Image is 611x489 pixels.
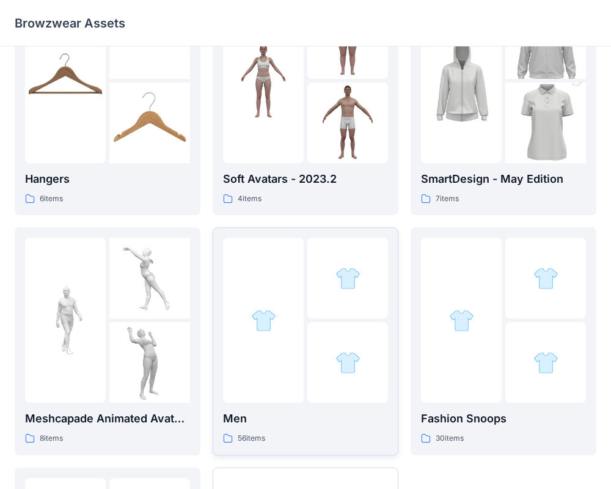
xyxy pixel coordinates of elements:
[449,308,474,333] img: folder 1
[40,193,63,205] p: 6 items
[25,171,190,188] p: Hangers
[109,322,190,403] img: folder 3
[15,15,125,32] p: Browzwear Assets
[307,83,388,163] img: folder 3
[505,62,586,183] img: folder 3
[411,227,596,455] a: folder 1folder 2folder 3Fashion Snoops30items
[25,280,106,361] img: folder 1
[238,193,262,205] p: 4 items
[251,308,276,333] img: folder 1
[109,83,190,163] img: folder 3
[40,432,63,445] p: 8 items
[25,410,190,427] p: Meshcapade Animated Avatars
[223,171,388,188] p: Soft Avatars - 2023.2
[109,238,190,318] img: folder 2
[436,193,459,205] p: 7 items
[421,410,586,427] p: Fashion Snoops
[421,20,502,141] img: folder 1
[238,432,265,445] p: 56 items
[436,432,464,445] p: 30 items
[25,40,106,121] img: folder 1
[533,266,558,291] img: folder 2
[223,410,388,427] p: Men
[213,227,398,455] a: folder 1folder 2folder 3Men56items
[335,266,360,291] img: folder 2
[15,227,200,455] a: folder 1folder 2folder 3Meshcapade Animated Avatars8items
[421,171,586,188] p: SmartDesign - May Edition
[533,350,558,375] img: folder 3
[223,40,304,121] img: folder 1
[335,350,360,375] img: folder 3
